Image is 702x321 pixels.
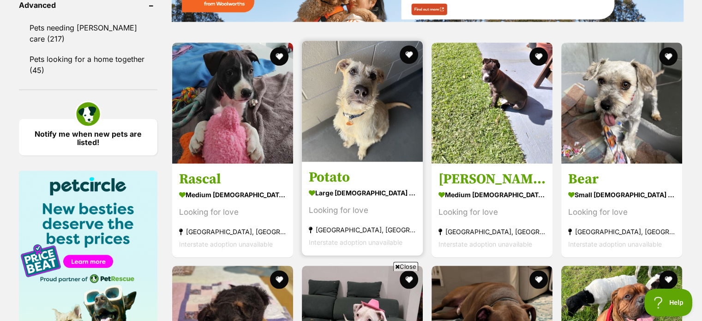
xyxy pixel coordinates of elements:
a: Potato large [DEMOGRAPHIC_DATA] Dog Looking for love [GEOGRAPHIC_DATA], [GEOGRAPHIC_DATA] Interst... [302,161,423,255]
div: Looking for love [179,206,286,218]
a: Pets needing [PERSON_NAME] care (217) [19,18,157,48]
img: Potato - Irish Wolfhound Dog [302,41,423,162]
strong: [GEOGRAPHIC_DATA], [GEOGRAPHIC_DATA] [568,225,675,237]
span: Interstate adoption unavailable [309,238,402,246]
h3: Bear [568,170,675,188]
button: favourite [529,47,548,66]
div: Looking for love [568,206,675,218]
img: Bear - Maltese Dog [561,42,682,164]
span: Interstate adoption unavailable [438,240,532,248]
button: favourite [529,270,548,289]
button: favourite [660,270,678,289]
iframe: Help Scout Beacon - Open [644,289,693,316]
h3: Rascal [179,170,286,188]
strong: [GEOGRAPHIC_DATA], [GEOGRAPHIC_DATA] [309,223,416,236]
button: favourite [270,47,288,66]
img: Rascal - Staffordshire Bull Terrier Dog [172,42,293,164]
span: Close [393,262,418,271]
strong: large [DEMOGRAPHIC_DATA] Dog [309,186,416,199]
strong: medium [DEMOGRAPHIC_DATA] Dog [438,188,546,201]
button: favourite [660,47,678,66]
strong: small [DEMOGRAPHIC_DATA] Dog [568,188,675,201]
iframe: Advertisement [183,275,519,316]
strong: [GEOGRAPHIC_DATA], [GEOGRAPHIC_DATA] [179,225,286,237]
a: Rascal medium [DEMOGRAPHIC_DATA] Dog Looking for love [GEOGRAPHIC_DATA], [GEOGRAPHIC_DATA] Inters... [172,163,293,257]
div: Looking for love [438,206,546,218]
a: Pets looking for a home together (45) [19,49,157,80]
strong: [GEOGRAPHIC_DATA], [GEOGRAPHIC_DATA] [438,225,546,237]
a: [PERSON_NAME] medium [DEMOGRAPHIC_DATA] Dog Looking for love [GEOGRAPHIC_DATA], [GEOGRAPHIC_DATA]... [432,163,552,257]
div: Looking for love [309,204,416,216]
h3: [PERSON_NAME] [438,170,546,188]
span: Interstate adoption unavailable [568,240,662,248]
img: Salter - Staffordshire Bull Terrier Dog [432,42,552,164]
button: favourite [400,45,418,64]
a: Notify me when new pets are listed! [19,119,157,155]
h3: Potato [309,168,416,186]
strong: medium [DEMOGRAPHIC_DATA] Dog [179,188,286,201]
span: Interstate adoption unavailable [179,240,273,248]
header: Advanced [19,1,157,9]
a: Bear small [DEMOGRAPHIC_DATA] Dog Looking for love [GEOGRAPHIC_DATA], [GEOGRAPHIC_DATA] Interstat... [561,163,682,257]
